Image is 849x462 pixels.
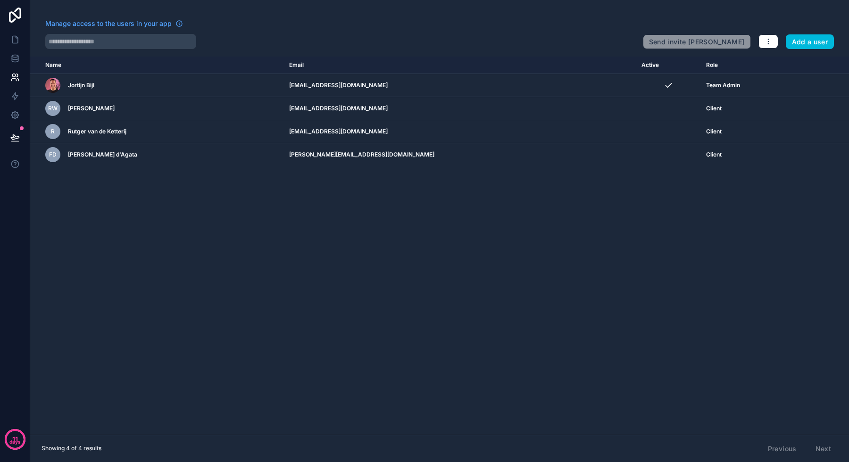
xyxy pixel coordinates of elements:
span: R [51,128,55,135]
span: Manage access to the users in your app [45,19,172,28]
td: [PERSON_NAME][EMAIL_ADDRESS][DOMAIN_NAME] [283,143,636,166]
th: Email [283,57,636,74]
span: Showing 4 of 4 results [42,445,101,452]
span: Client [706,151,722,158]
span: [PERSON_NAME] d'Agata [68,151,137,158]
span: Fd [49,151,57,158]
p: days [9,438,21,446]
span: Client [706,128,722,135]
td: [EMAIL_ADDRESS][DOMAIN_NAME] [283,120,636,143]
td: [EMAIL_ADDRESS][DOMAIN_NAME] [283,97,636,120]
th: Role [700,57,802,74]
span: Client [706,105,722,112]
span: RW [48,105,58,112]
td: [EMAIL_ADDRESS][DOMAIN_NAME] [283,74,636,97]
span: Jortijn Bijl [68,82,94,89]
span: Team Admin [706,82,740,89]
span: Rutger van de Ketterij [68,128,126,135]
a: Manage access to the users in your app [45,19,183,28]
th: Name [30,57,283,74]
div: scrollable content [30,57,849,435]
p: 11 [12,435,18,444]
button: Add a user [786,34,834,49]
span: [PERSON_NAME] [68,105,115,112]
th: Active [636,57,700,74]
